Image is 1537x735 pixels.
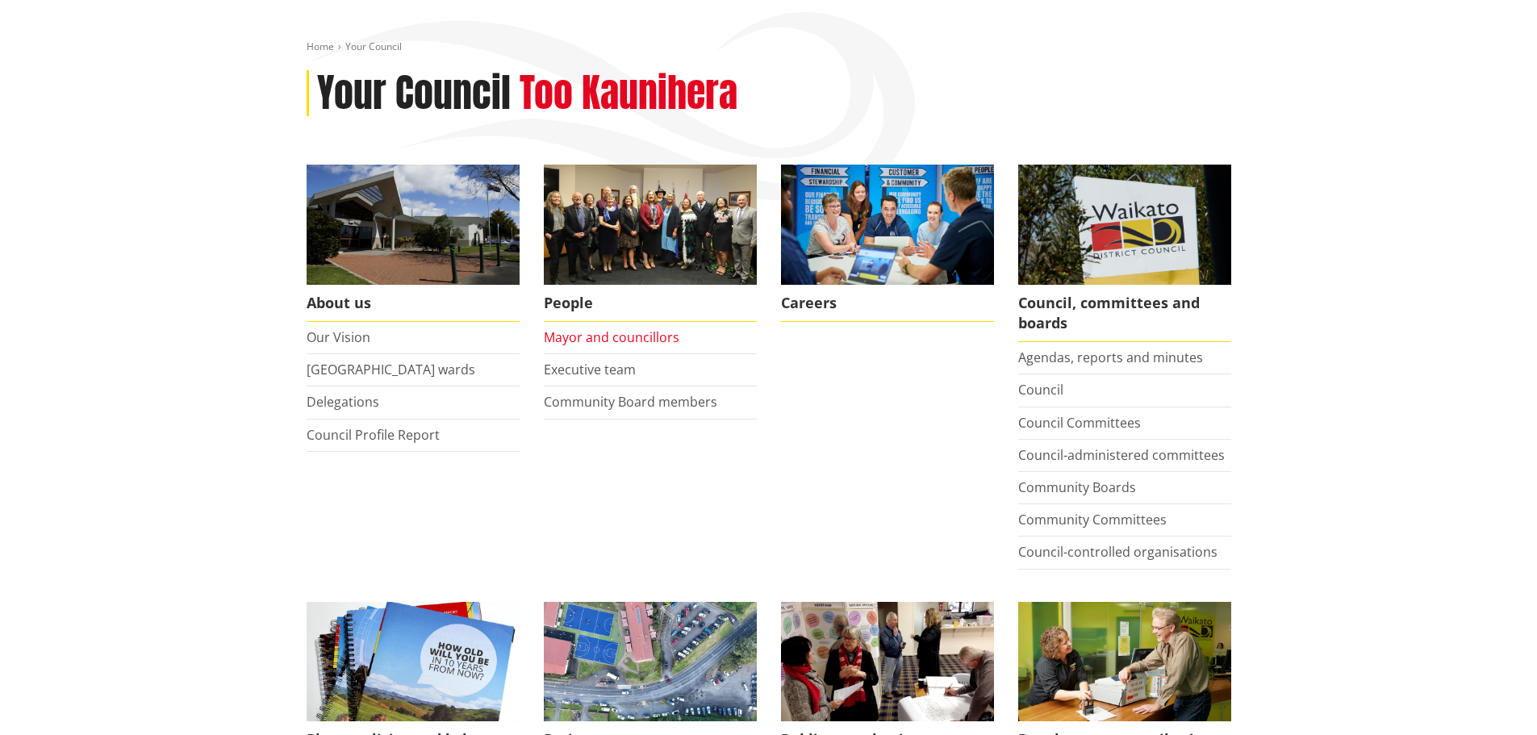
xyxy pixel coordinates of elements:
a: Council-controlled organisations [1018,543,1217,561]
a: Executive team [544,361,636,378]
img: WDC Building 0015 [307,165,520,285]
iframe: Messenger Launcher [1463,667,1521,725]
a: 2022 Council People [544,165,757,322]
a: Council-administered committees [1018,446,1225,464]
img: DJI_0336 [544,602,757,722]
h1: Your Council [317,70,511,117]
a: Home [307,40,334,53]
a: Mayor and councillors [544,328,679,346]
span: Careers [781,285,994,322]
span: Council, committees and boards [1018,285,1231,342]
img: Office staff in meeting - Career page [781,165,994,285]
a: Careers [781,165,994,322]
a: Waikato-District-Council-sign Council, committees and boards [1018,165,1231,342]
a: Agendas, reports and minutes [1018,349,1203,366]
img: 2022 Council [544,165,757,285]
nav: breadcrumb [307,40,1231,54]
a: Community Committees [1018,511,1167,528]
img: Long Term Plan [307,602,520,722]
span: People [544,285,757,322]
span: Your Council [345,40,402,53]
span: About us [307,285,520,322]
h2: Too Kaunihera [520,70,737,117]
img: Waikato-District-Council-sign [1018,165,1231,285]
a: [GEOGRAPHIC_DATA] wards [307,361,475,378]
a: Council Profile Report [307,426,440,444]
a: Council Committees [1018,414,1141,432]
img: public-consultations [781,602,994,722]
a: Council [1018,381,1063,399]
a: Our Vision [307,328,370,346]
a: Delegations [307,393,379,411]
a: Community Board members [544,393,717,411]
img: Fees [1018,602,1231,722]
a: Community Boards [1018,478,1136,496]
a: WDC Building 0015 About us [307,165,520,322]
